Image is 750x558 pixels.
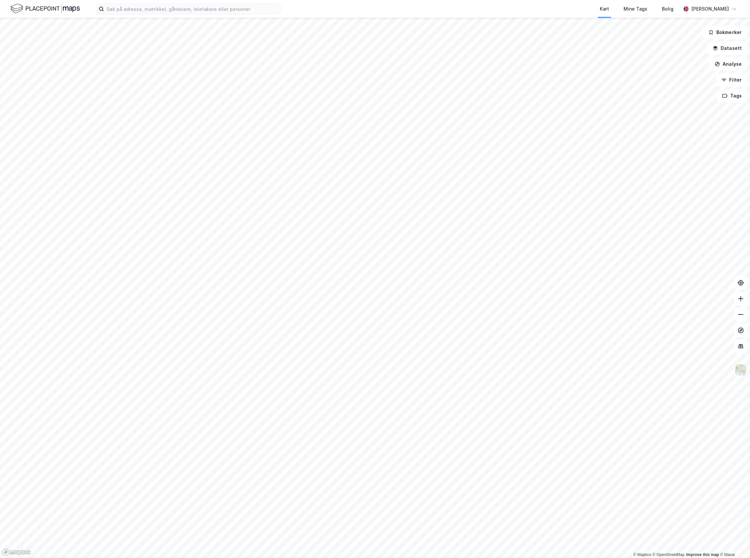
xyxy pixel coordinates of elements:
div: Kart [600,5,609,13]
div: Mine Tags [624,5,647,13]
button: Analyse [709,57,747,71]
a: Mapbox homepage [2,548,31,556]
button: Bokmerker [703,26,747,39]
a: Improve this map [686,552,719,557]
button: Tags [717,89,747,102]
div: Bolig [662,5,673,13]
div: [PERSON_NAME] [691,5,729,13]
button: Filter [716,73,747,87]
div: Kontrollprogram for chat [717,526,750,558]
img: logo.f888ab2527a4732fd821a326f86c7f29.svg [11,3,80,15]
a: OpenStreetMap [653,552,685,557]
a: Mapbox [633,552,651,557]
input: Søk på adresse, matrikkel, gårdeiere, leietakere eller personer [104,4,280,14]
button: Datasett [707,42,747,55]
img: Z [734,364,747,376]
iframe: Chat Widget [717,526,750,558]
